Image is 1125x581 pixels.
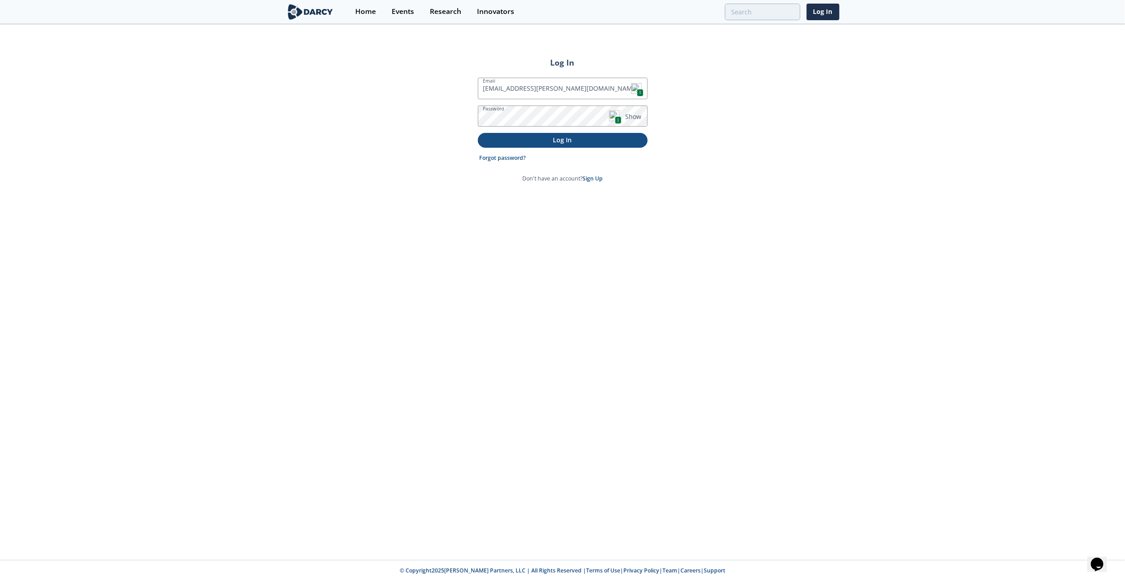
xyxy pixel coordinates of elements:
[662,567,677,574] a: Team
[1087,545,1116,572] iframe: chat widget
[637,89,644,97] span: 1
[430,8,461,15] div: Research
[680,567,701,574] a: Careers
[477,8,514,15] div: Innovators
[484,135,641,145] p: Log In
[623,567,659,574] a: Privacy Policy
[725,4,800,20] input: Advanced Search
[631,83,642,94] img: npw-badge-icon.svg
[392,8,414,15] div: Events
[483,105,504,112] label: Password
[807,4,839,20] a: Log In
[609,110,620,121] img: npw-badge-icon.svg
[478,133,648,148] button: Log In
[704,567,725,574] a: Support
[478,57,648,68] h2: Log In
[286,4,335,20] img: logo-wide.svg
[483,77,495,84] label: Email
[230,567,895,575] p: © Copyright 2025 [PERSON_NAME] Partners, LLC | All Rights Reserved | | | | |
[586,567,620,574] a: Terms of Use
[626,112,642,121] span: Show
[479,154,526,162] a: Forgot password?
[582,175,603,182] a: Sign Up
[615,116,622,124] span: 1
[522,175,603,183] p: Don't have an account?
[355,8,376,15] div: Home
